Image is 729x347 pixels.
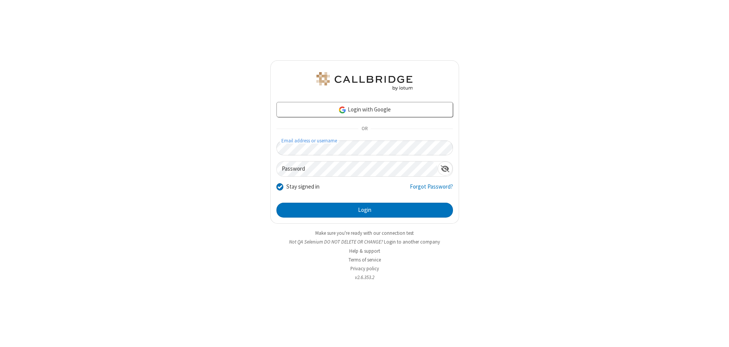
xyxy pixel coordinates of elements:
a: Privacy policy [350,265,379,272]
div: Show password [438,161,453,176]
img: QA Selenium DO NOT DELETE OR CHANGE [315,72,414,90]
img: google-icon.png [338,106,347,114]
li: v2.6.353.2 [270,274,459,281]
span: OR [358,124,371,134]
a: Help & support [349,248,380,254]
a: Forgot Password? [410,182,453,197]
a: Terms of service [348,257,381,263]
a: Login with Google [276,102,453,117]
button: Login to another company [384,238,440,245]
input: Email address or username [276,140,453,155]
button: Login [276,203,453,218]
input: Password [277,161,438,176]
label: Stay signed in [286,182,320,191]
li: Not QA Selenium DO NOT DELETE OR CHANGE? [270,238,459,245]
a: Make sure you're ready with our connection test [315,230,414,236]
